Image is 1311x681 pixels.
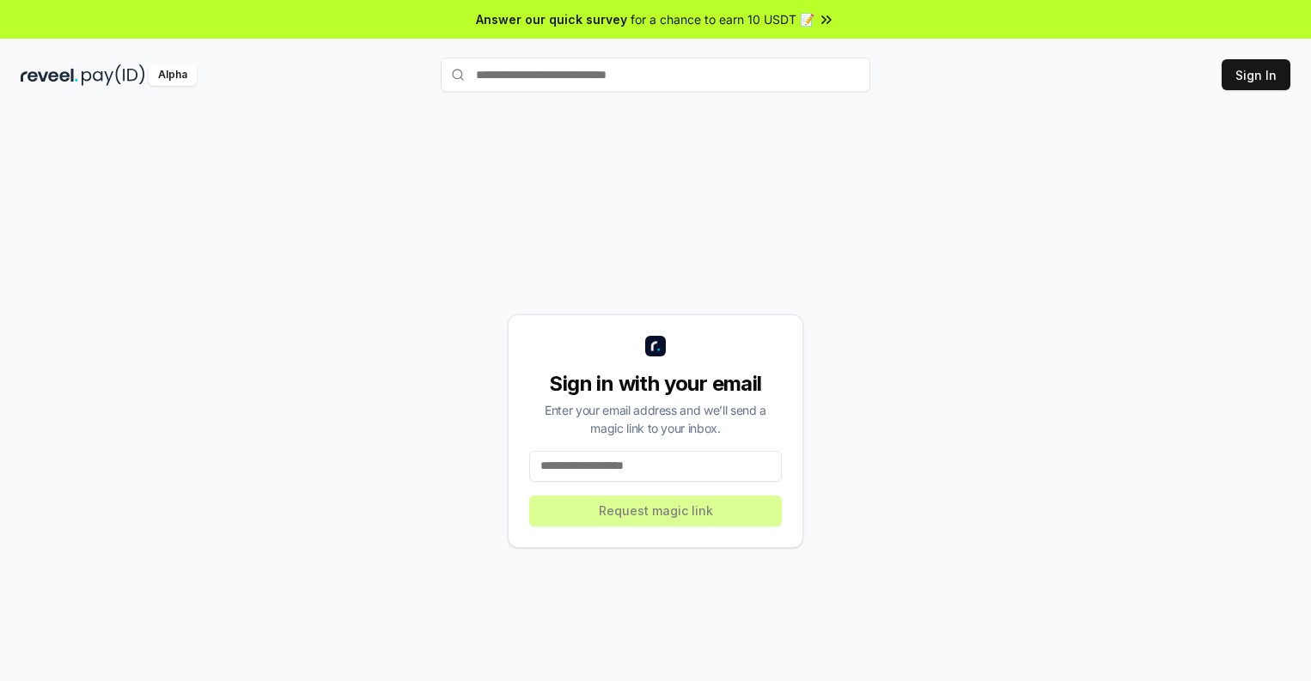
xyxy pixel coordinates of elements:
[1222,59,1290,90] button: Sign In
[149,64,197,86] div: Alpha
[631,10,814,28] span: for a chance to earn 10 USDT 📝
[529,401,782,437] div: Enter your email address and we’ll send a magic link to your inbox.
[645,336,666,356] img: logo_small
[476,10,627,28] span: Answer our quick survey
[529,370,782,398] div: Sign in with your email
[21,64,78,86] img: reveel_dark
[82,64,145,86] img: pay_id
